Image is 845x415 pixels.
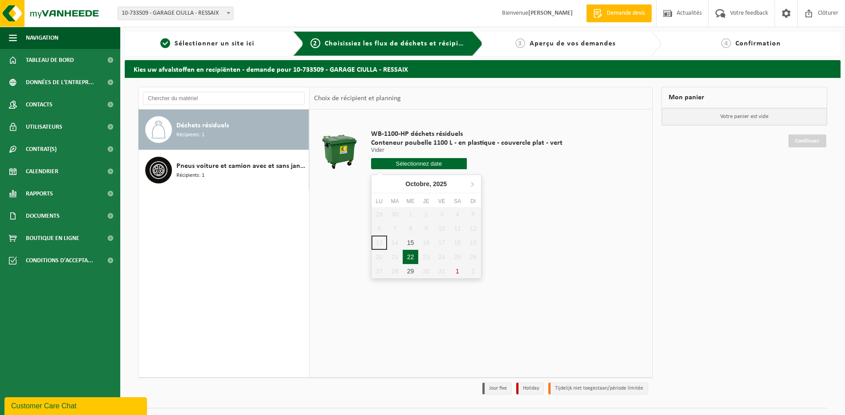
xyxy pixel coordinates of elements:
[26,27,58,49] span: Navigation
[516,382,544,395] li: Holiday
[482,382,512,395] li: Jour fixe
[403,250,418,264] div: 22
[528,10,573,16] strong: [PERSON_NAME]
[176,161,306,171] span: Pneus voiture et camion avec et sans jante en mélange
[26,116,62,138] span: Utilisateurs
[661,87,827,108] div: Mon panier
[26,160,58,183] span: Calendrier
[434,197,449,206] div: Ve
[160,38,170,48] span: 1
[325,40,473,47] span: Choisissiez les flux de déchets et récipients
[604,9,647,18] span: Demande devis
[403,264,418,278] div: 29
[26,227,79,249] span: Boutique en ligne
[735,40,781,47] span: Confirmation
[449,197,465,206] div: Sa
[721,38,731,48] span: 4
[26,49,74,71] span: Tableau de bord
[433,181,447,187] i: 2025
[310,87,405,110] div: Choix de récipient et planning
[403,236,418,250] div: 15
[662,108,827,125] p: Votre panier est vide
[26,94,53,116] span: Contacts
[586,4,652,22] a: Demande devis
[4,395,149,415] iframe: chat widget
[548,382,648,395] li: Tijdelijk niet toegestaan/période limitée
[403,197,418,206] div: Me
[26,71,94,94] span: Données de l'entrepr...
[176,171,204,180] span: Récipients: 1
[530,40,616,47] span: Aperçu de vos demandes
[143,92,305,105] input: Chercher du matériel
[788,134,826,147] a: Continuer
[118,7,233,20] span: 10-733509 - GARAGE CIULLA - RESSAIX
[371,147,563,154] p: Vider
[515,38,525,48] span: 3
[176,131,204,139] span: Récipients: 1
[371,197,387,206] div: Lu
[129,38,286,49] a: 1Sélectionner un site ici
[139,150,309,190] button: Pneus voiture et camion avec et sans jante en mélange Récipients: 1
[175,40,254,47] span: Sélectionner un site ici
[371,130,563,138] span: WB-1100-HP déchets résiduels
[26,205,60,227] span: Documents
[176,120,229,131] span: Déchets résiduels
[310,38,320,48] span: 2
[26,249,93,272] span: Conditions d'accepta...
[371,158,467,169] input: Sélectionnez date
[402,177,450,191] div: Octobre,
[465,197,481,206] div: Di
[26,138,57,160] span: Contrat(s)
[371,138,563,147] span: Conteneur poubelle 1100 L - en plastique - couvercle plat - vert
[125,60,841,77] h2: Kies uw afvalstoffen en recipiënten - demande pour 10-733509 - GARAGE CIULLA - RESSAIX
[26,183,53,205] span: Rapports
[139,110,309,150] button: Déchets résiduels Récipients: 1
[387,197,403,206] div: Ma
[418,197,434,206] div: Je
